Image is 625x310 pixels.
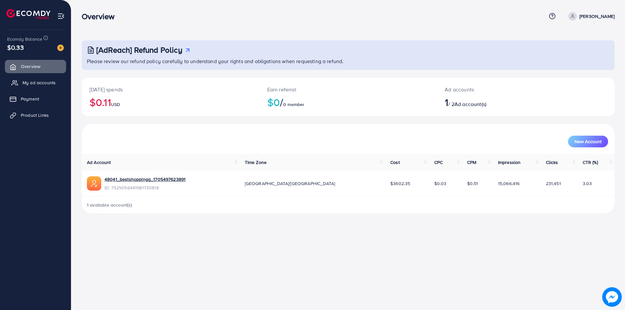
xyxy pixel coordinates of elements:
[546,159,558,166] span: Clicks
[280,95,283,110] span: /
[583,159,598,166] span: CTR (%)
[434,159,443,166] span: CPC
[467,159,476,166] span: CPM
[87,57,611,65] p: Please review our refund policy carefully to understand your rights and obligations when requesti...
[21,112,49,118] span: Product Links
[434,180,447,187] span: $0.03
[245,159,267,166] span: Time Zone
[104,184,186,191] span: ID: 7325056441981730818
[87,176,101,191] img: ic-ads-acc.e4c84228.svg
[90,86,252,93] p: [DATE] spends
[57,45,64,51] img: image
[104,176,186,182] a: 48041_bestshoppingg_1705497623891
[82,12,120,21] h3: Overview
[90,96,252,108] h2: $0.11
[603,288,620,305] img: image
[7,43,24,52] span: $0.33
[390,180,410,187] span: $3602.35
[5,92,66,105] a: Payment
[566,12,615,20] a: [PERSON_NAME]
[245,180,335,187] span: [GEOGRAPHIC_DATA]/[GEOGRAPHIC_DATA]
[568,136,608,147] button: New Account
[390,159,400,166] span: Cost
[96,45,182,55] h3: [AdReach] Refund Policy
[283,101,304,108] span: 0 member
[498,180,520,187] span: 15,066,416
[87,159,111,166] span: Ad Account
[467,180,478,187] span: $0.51
[546,180,561,187] span: 231,451
[5,109,66,122] a: Product Links
[575,139,602,144] span: New Account
[454,101,486,108] span: Ad account(s)
[7,36,42,42] span: Ecomdy Balance
[498,159,521,166] span: Impression
[583,180,592,187] span: 3.03
[87,202,132,208] span: 1 available account(s)
[445,96,562,108] h2: / 2
[445,95,448,110] span: 1
[5,76,66,89] a: My ad accounts
[111,101,120,108] span: USD
[57,12,65,20] img: menu
[445,86,562,93] p: Ad accounts
[267,96,429,108] h2: $0
[22,79,56,86] span: My ad accounts
[21,63,40,70] span: Overview
[7,9,50,19] img: logo
[579,12,615,20] p: [PERSON_NAME]
[267,86,429,93] p: Earn referral
[5,60,66,73] a: Overview
[21,96,39,102] span: Payment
